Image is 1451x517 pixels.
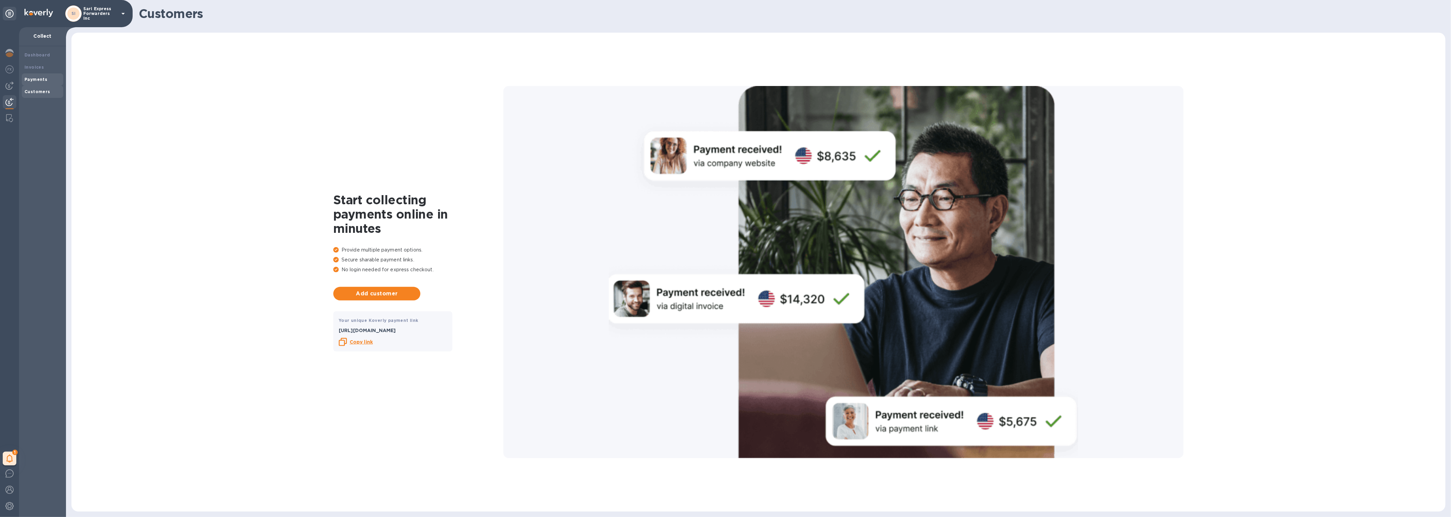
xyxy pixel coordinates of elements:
[339,327,447,334] p: [URL][DOMAIN_NAME]
[5,65,14,73] img: Foreign exchange
[350,339,373,345] b: Copy link
[12,450,18,455] span: 1
[3,7,16,20] div: Unpin categories
[83,6,117,21] p: Sari Express Forwarders Inc
[24,77,47,82] b: Payments
[339,290,415,298] span: Add customer
[24,33,61,39] p: Collect
[24,65,44,70] b: Invoices
[333,246,503,254] p: Provide multiple payment options.
[24,89,50,94] b: Customers
[139,6,1440,21] h1: Customers
[333,193,503,236] h1: Start collecting payments online in minutes
[333,266,503,273] p: No login needed for express checkout.
[333,256,503,263] p: Secure sharable payment links.
[24,9,53,17] img: Logo
[24,52,50,57] b: Dashboard
[333,287,420,300] button: Add customer
[71,11,76,16] b: SI
[339,318,418,323] b: Your unique Koverly payment link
